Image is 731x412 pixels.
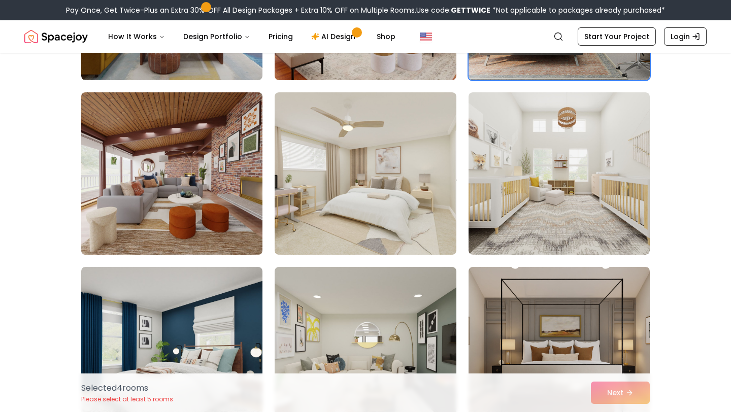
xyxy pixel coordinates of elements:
img: Room room-16 [77,88,267,259]
a: AI Design [303,26,367,47]
img: Room room-18 [469,92,650,255]
div: Pay Once, Get Twice-Plus an Extra 30% OFF All Design Packages + Extra 10% OFF on Multiple Rooms. [66,5,665,15]
a: Start Your Project [578,27,656,46]
nav: Main [100,26,404,47]
a: Pricing [260,26,301,47]
b: GETTWICE [451,5,490,15]
span: Use code: [416,5,490,15]
img: United States [420,30,432,43]
p: Please select at least 5 rooms [81,395,173,403]
img: Spacejoy Logo [24,26,88,47]
span: *Not applicable to packages already purchased* [490,5,665,15]
button: Design Portfolio [175,26,258,47]
img: Room room-17 [275,92,456,255]
p: Selected 4 room s [81,382,173,394]
a: Spacejoy [24,26,88,47]
button: How It Works [100,26,173,47]
a: Shop [369,26,404,47]
a: Login [664,27,707,46]
nav: Global [24,20,707,53]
